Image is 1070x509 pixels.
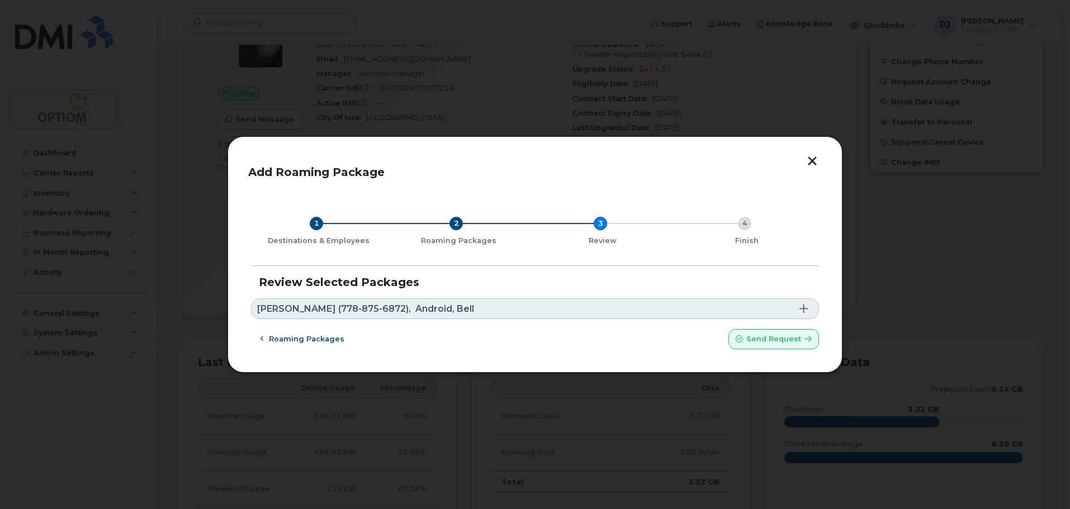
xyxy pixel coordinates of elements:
div: Destinations & Employees [255,236,382,245]
div: 1 [310,217,323,230]
div: 2 [449,217,463,230]
h3: Review Selected Packages [259,276,811,288]
button: Send request [728,329,819,349]
div: Finish [679,236,815,245]
span: Add Roaming Package [248,165,385,179]
span: Send request [746,334,801,344]
button: Roaming packages [251,329,354,349]
a: [PERSON_NAME] (778-875-6872),Android, Bell [251,298,819,319]
span: [PERSON_NAME] (778-875-6872), [257,305,411,313]
span: Android, Bell [415,305,474,313]
div: 4 [738,217,751,230]
span: Roaming packages [269,334,344,344]
div: Roaming Packages [391,236,526,245]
